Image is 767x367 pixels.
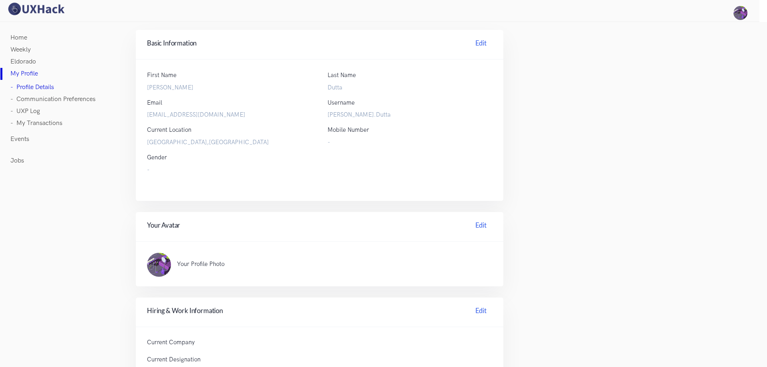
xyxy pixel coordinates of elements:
[733,6,747,20] img: Your profile pic
[10,155,24,167] a: Jobs
[147,71,177,80] label: First Name
[10,105,40,117] a: - UXP Log
[6,2,66,16] img: UXHack logo
[10,133,29,145] a: Events
[470,306,492,318] a: Edit
[147,83,312,93] label: [PERSON_NAME]
[147,355,312,364] p: Current Designation
[328,83,492,93] label: Dutta
[10,93,95,105] a: - Communication Preferences
[147,98,162,108] label: Email
[147,306,492,318] h4: Hiring & Work Information
[10,56,36,68] a: Eldorado
[147,125,191,135] label: Current Location
[328,138,492,147] label: -
[10,68,38,80] a: My Profile
[147,153,167,163] label: Gender
[10,81,54,93] a: - Profile Details
[10,117,62,129] a: - My Transactions
[10,32,27,44] a: Home
[10,44,31,56] a: Weekly
[177,260,476,268] p: Your Profile Photo
[328,110,492,120] label: [PERSON_NAME].Dutta
[147,338,312,347] p: Current Company
[470,38,492,51] a: Edit
[147,253,171,277] img: ...
[328,98,355,108] label: Username
[470,220,492,233] a: Edit
[147,38,492,51] h4: Basic Information
[328,71,356,80] label: Last Name
[147,138,312,147] label: [GEOGRAPHIC_DATA],[GEOGRAPHIC_DATA]
[147,165,492,175] label: -
[147,220,492,233] h4: Your Avatar
[147,110,312,120] label: [EMAIL_ADDRESS][DOMAIN_NAME]
[328,125,369,135] label: Mobile Number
